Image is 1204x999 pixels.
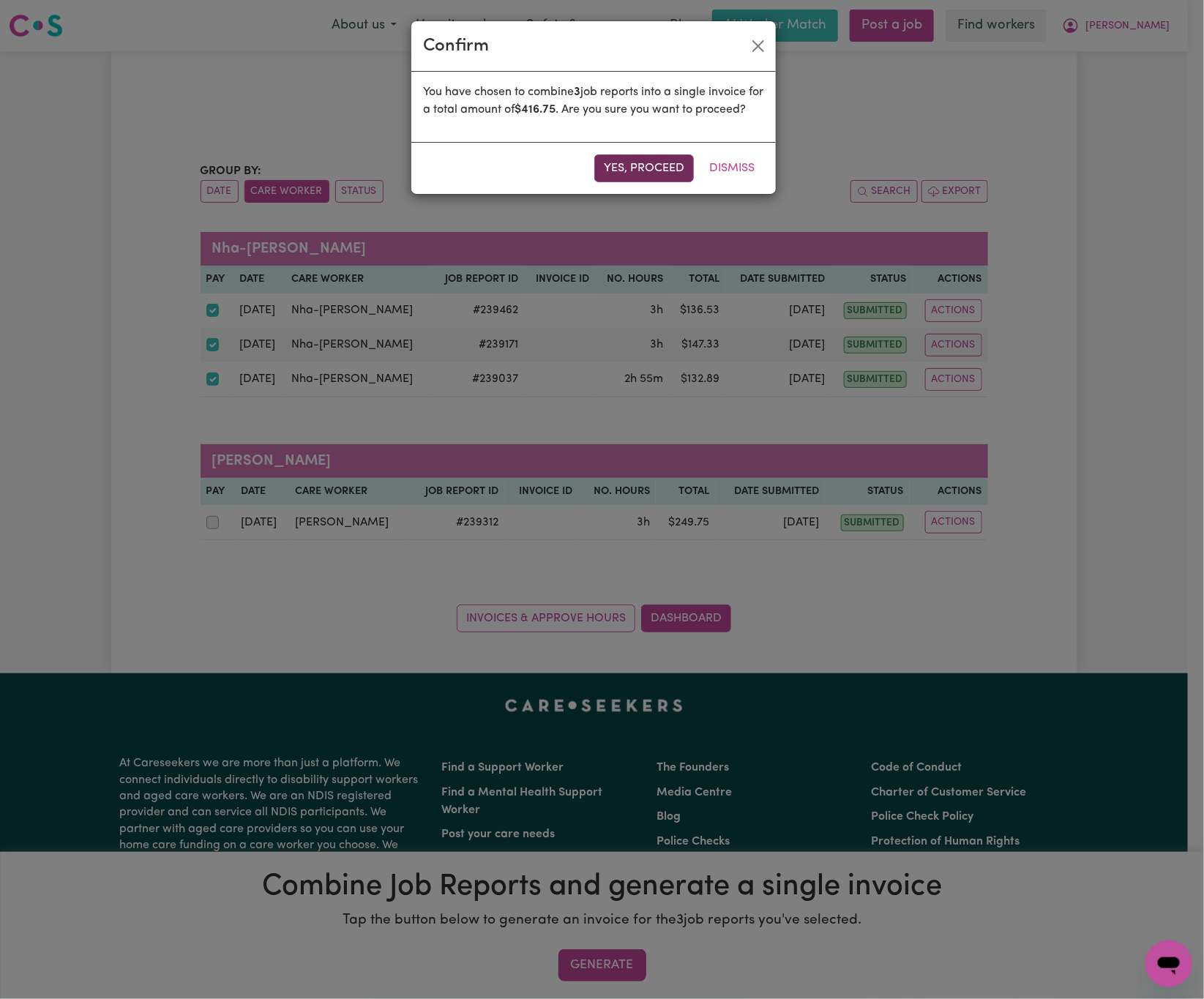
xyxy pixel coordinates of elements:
span: You have chosen to combine job reports into a single invoice for a total amount of . Are you sure... [423,86,763,116]
b: $ 416.75 [515,104,556,116]
iframe: Button to launch messaging window [1145,940,1192,987]
button: Close [747,34,770,58]
div: Confirm [423,33,489,59]
button: Yes, proceed [594,154,694,182]
b: 3 [574,86,580,98]
button: Dismiss [700,154,764,182]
